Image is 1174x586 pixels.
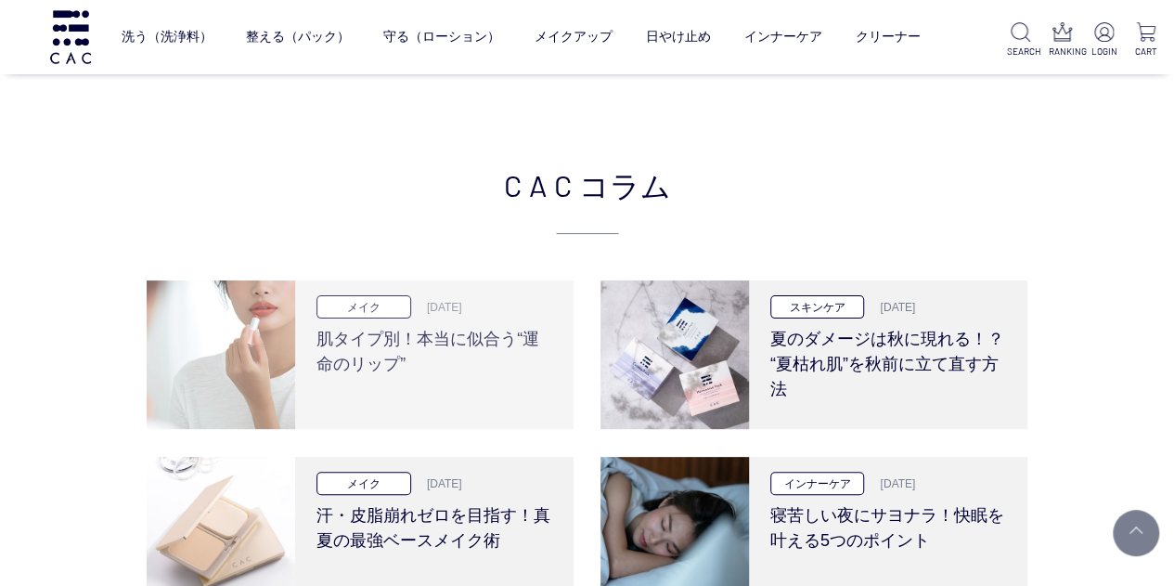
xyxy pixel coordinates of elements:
p: メイク [316,295,411,319]
a: 整える（パック） [246,14,350,60]
h3: 肌タイプ別！本当に似合う“運命のリップ” [316,319,552,377]
h3: 寝苦しい夜にサヨナラ！快眠を叶える5つのポイント [770,495,1006,553]
a: 肌タイプ別！本当に似合う“運命のリップ” メイク [DATE] 肌タイプ別！本当に似合う“運命のリップ” [147,280,574,429]
img: logo [47,10,94,63]
p: メイク [316,472,411,495]
p: スキンケア [770,295,865,319]
a: 日やけ止め [645,14,710,60]
p: LOGIN [1090,45,1117,59]
h2: CAC [147,163,1027,234]
h3: 夏のダメージは秋に現れる！？ “夏枯れ肌”を秋前に立て直す方法 [770,319,1006,402]
p: SEARCH [1007,45,1034,59]
a: メイクアップ [534,14,612,60]
p: [DATE] [869,475,915,492]
a: 守る（ローション） [383,14,500,60]
a: RANKING [1049,22,1076,59]
a: インナーケア [743,14,821,60]
a: クリーナー [855,14,920,60]
p: RANKING [1049,45,1076,59]
span: コラム [579,163,671,207]
h3: 汗・皮脂崩れゼロを目指す！真夏の最強ベースメイク術 [316,495,552,553]
p: CART [1132,45,1159,59]
p: インナーケア [770,472,865,495]
a: SEARCH [1007,22,1034,59]
a: 夏のダメージは秋に現れる！？ “夏枯れ肌”を秋前に立て直す方法 スキンケア [DATE] 夏のダメージは秋に現れる！？ “夏枯れ肌”を秋前に立て直す方法 [600,280,1027,429]
img: 夏のダメージは秋に現れる！？ “夏枯れ肌”を秋前に立て直す方法 [600,280,749,429]
p: [DATE] [416,299,462,316]
img: 肌タイプ別！本当に似合う“運命のリップ” [147,280,295,429]
a: LOGIN [1090,22,1117,59]
a: CART [1132,22,1159,59]
p: [DATE] [869,299,915,316]
a: 洗う（洗浄料） [122,14,213,60]
p: [DATE] [416,475,462,492]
